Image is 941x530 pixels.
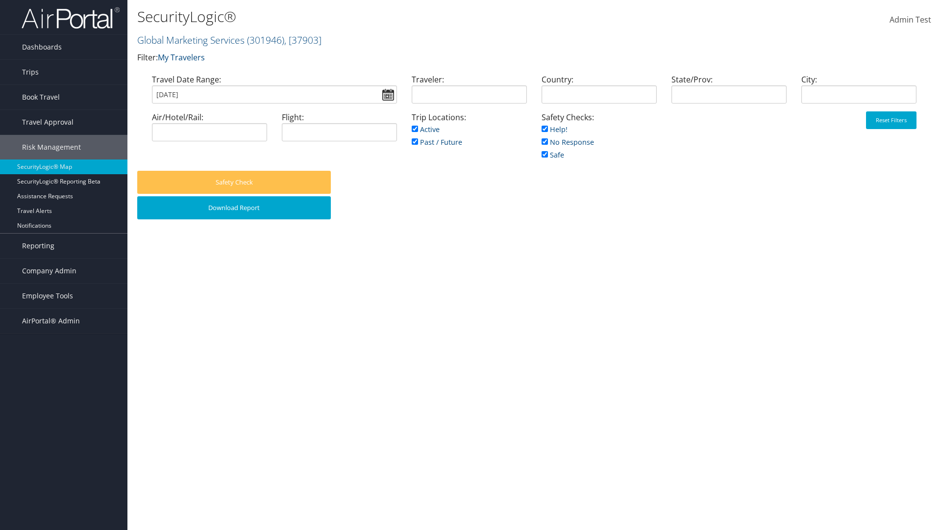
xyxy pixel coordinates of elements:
[137,33,322,47] a: Global Marketing Services
[137,6,667,27] h1: SecurityLogic®
[22,60,39,84] span: Trips
[534,111,664,171] div: Safety Checks:
[137,171,331,194] button: Safety Check
[22,234,54,258] span: Reporting
[22,309,80,333] span: AirPortal® Admin
[404,111,534,158] div: Trip Locations:
[22,35,62,59] span: Dashboards
[22,284,73,308] span: Employee Tools
[534,74,664,111] div: Country:
[412,125,440,134] a: Active
[158,52,205,63] a: My Travelers
[22,6,120,29] img: airportal-logo.png
[22,135,81,159] span: Risk Management
[22,85,60,109] span: Book Travel
[890,14,931,25] span: Admin Test
[404,74,534,111] div: Traveler:
[664,74,794,111] div: State/Prov:
[412,137,462,147] a: Past / Future
[22,110,74,134] span: Travel Approval
[247,33,284,47] span: ( 301946 )
[890,5,931,35] a: Admin Test
[542,150,564,159] a: Safe
[274,111,404,149] div: Flight:
[542,125,568,134] a: Help!
[794,74,924,111] div: City:
[542,137,594,147] a: No Response
[866,111,916,129] button: Reset Filters
[137,52,667,64] p: Filter:
[145,111,274,149] div: Air/Hotel/Rail:
[22,259,76,283] span: Company Admin
[137,196,331,219] button: Download Report
[284,33,322,47] span: , [ 37903 ]
[145,74,404,111] div: Travel Date Range:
